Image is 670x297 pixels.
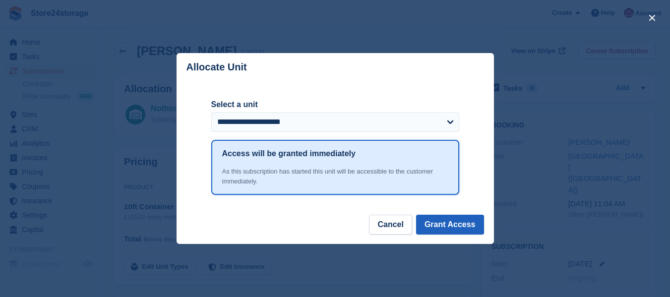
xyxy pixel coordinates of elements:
h1: Access will be granted immediately [222,148,356,160]
button: Grant Access [416,215,484,235]
label: Select a unit [211,99,459,111]
button: Cancel [369,215,412,235]
button: close [644,10,660,26]
div: As this subscription has started this unit will be accessible to the customer immediately. [222,167,448,186]
p: Allocate Unit [186,61,247,73]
